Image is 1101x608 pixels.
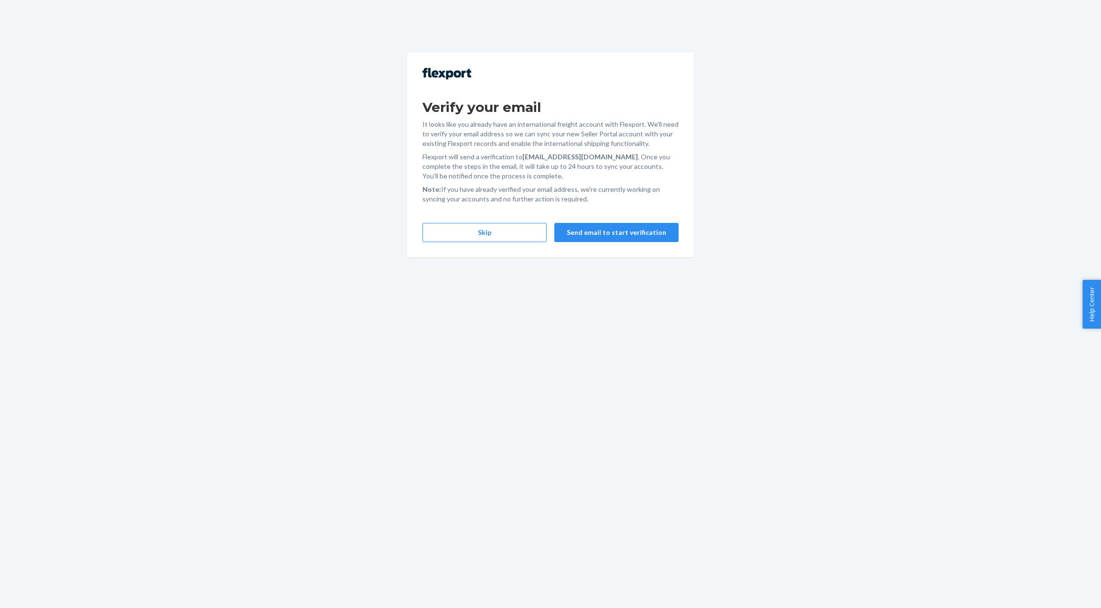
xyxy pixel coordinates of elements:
img: Flexport logo [422,68,471,79]
h1: Verify your email [422,99,679,116]
button: Send email to start verification [554,223,679,242]
button: Skip [422,223,547,242]
p: It looks like you already have an international freight account with Flexport. We'll need to veri... [422,120,679,148]
p: If you have already verified your email address, we're currently working on syncing your accounts... [422,185,679,204]
strong: [EMAIL_ADDRESS][DOMAIN_NAME] [522,153,638,161]
strong: Note: [422,185,441,193]
button: Help Center [1082,280,1101,329]
p: Flexport will send a verification to . Once you complete the steps in the email, it will take up ... [422,152,679,181]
